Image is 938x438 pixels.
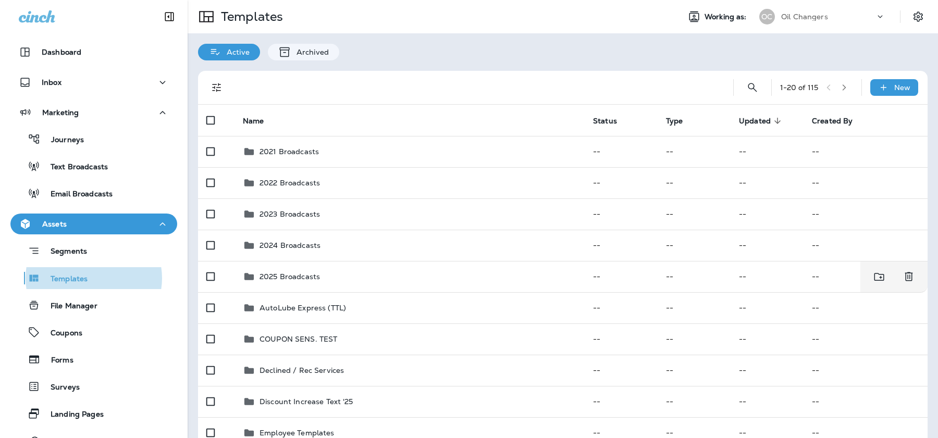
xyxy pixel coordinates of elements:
[41,356,73,366] p: Forms
[10,376,177,397] button: Surveys
[10,403,177,424] button: Landing Pages
[731,323,804,355] td: --
[585,323,658,355] td: --
[10,42,177,62] button: Dashboard
[221,48,250,56] p: Active
[40,190,113,199] p: Email Broadcasts
[739,117,771,126] span: Updated
[804,386,928,417] td: --
[658,167,731,198] td: --
[658,230,731,261] td: --
[40,247,87,257] p: Segments
[804,261,891,292] td: --
[10,214,177,234] button: Assets
[731,230,804,261] td: --
[10,294,177,316] button: File Manager
[260,304,346,312] p: AutoLube Express (TTL)
[804,292,928,323] td: --
[243,116,278,126] span: Name
[206,77,227,98] button: Filters
[10,240,177,262] button: Segments
[217,9,283,24] p: Templates
[260,335,337,343] p: COUPON SENS. TEST
[666,116,697,126] span: Type
[40,329,82,339] p: Coupons
[869,266,890,287] button: Move to folder
[739,116,784,126] span: Updated
[658,323,731,355] td: --
[781,12,828,21] p: Oil Changers
[585,386,658,417] td: --
[10,72,177,93] button: Inbox
[10,128,177,150] button: Journeys
[585,136,658,167] td: --
[812,117,853,126] span: Created By
[260,366,344,374] p: Declined / Rec Services
[155,6,184,27] button: Collapse Sidebar
[42,78,61,86] p: Inbox
[42,48,81,56] p: Dashboard
[812,116,866,126] span: Created By
[40,162,108,172] p: Text Broadcasts
[804,167,928,198] td: --
[658,136,731,167] td: --
[40,302,97,311] p: File Manager
[42,220,67,228] p: Assets
[658,355,731,386] td: --
[243,117,264,126] span: Name
[10,102,177,123] button: Marketing
[260,397,353,406] p: Discount Increase Text '25
[731,355,804,386] td: --
[593,116,631,126] span: Status
[585,167,658,198] td: --
[10,267,177,289] button: Templates
[898,266,919,287] button: Delete
[742,77,763,98] button: Search Templates
[40,274,88,284] p: Templates
[40,383,80,393] p: Surveys
[666,117,683,126] span: Type
[705,12,749,21] span: Working as:
[593,117,617,126] span: Status
[10,348,177,370] button: Forms
[260,272,320,281] p: 2025 Broadcasts
[260,429,335,437] p: Employee Templates
[780,83,819,92] div: 1 - 20 of 115
[40,410,104,420] p: Landing Pages
[731,261,804,292] td: --
[260,147,319,156] p: 2021 Broadcasts
[41,135,84,145] p: Journeys
[731,386,804,417] td: --
[658,261,731,292] td: --
[804,198,928,230] td: --
[585,198,658,230] td: --
[759,9,775,24] div: OC
[804,323,928,355] td: --
[42,108,79,117] p: Marketing
[731,198,804,230] td: --
[260,210,320,218] p: 2023 Broadcasts
[10,155,177,177] button: Text Broadcasts
[291,48,329,56] p: Archived
[10,321,177,343] button: Coupons
[804,230,928,261] td: --
[585,261,658,292] td: --
[804,136,928,167] td: --
[909,7,928,26] button: Settings
[658,198,731,230] td: --
[894,83,910,92] p: New
[10,182,177,204] button: Email Broadcasts
[731,167,804,198] td: --
[658,386,731,417] td: --
[731,136,804,167] td: --
[260,241,320,249] p: 2024 Broadcasts
[804,355,928,386] td: --
[585,230,658,261] td: --
[585,355,658,386] td: --
[260,179,320,187] p: 2022 Broadcasts
[585,292,658,323] td: --
[658,292,731,323] td: --
[731,292,804,323] td: --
